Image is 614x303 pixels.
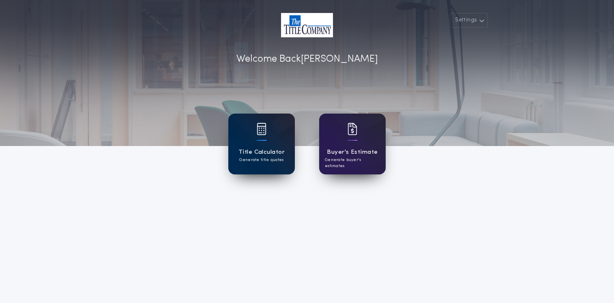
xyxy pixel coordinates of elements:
button: Settings [450,13,488,28]
img: account-logo [281,13,333,37]
p: Generate title quotes [239,157,283,163]
h1: Title Calculator [238,148,285,157]
p: Generate buyer's estimates [325,157,380,169]
img: card icon [257,123,266,135]
a: card iconBuyer's EstimateGenerate buyer's estimates [319,114,386,174]
h1: Buyer's Estimate [327,148,378,157]
img: card icon [348,123,357,135]
p: Welcome Back [PERSON_NAME] [236,52,378,67]
a: card iconTitle CalculatorGenerate title quotes [228,114,295,174]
